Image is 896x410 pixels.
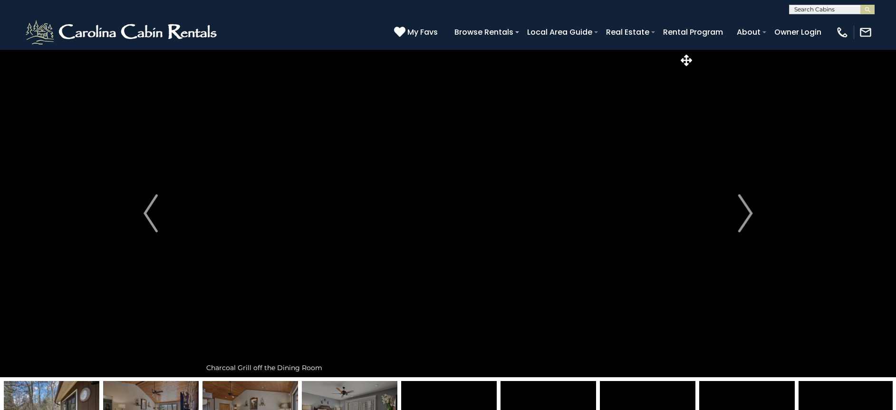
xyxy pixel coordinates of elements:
a: Real Estate [601,24,654,40]
button: Next [694,49,797,377]
span: My Favs [407,26,438,38]
a: Owner Login [770,24,826,40]
img: mail-regular-white.png [859,26,872,39]
img: White-1-2.png [24,18,221,47]
button: Previous [99,49,202,377]
a: My Favs [394,26,440,38]
a: Local Area Guide [522,24,597,40]
a: About [732,24,765,40]
a: Browse Rentals [450,24,518,40]
a: Rental Program [658,24,728,40]
div: Charcoal Grill off the Dining Room [202,358,694,377]
img: arrow [144,194,158,232]
img: phone-regular-white.png [836,26,849,39]
img: arrow [738,194,752,232]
